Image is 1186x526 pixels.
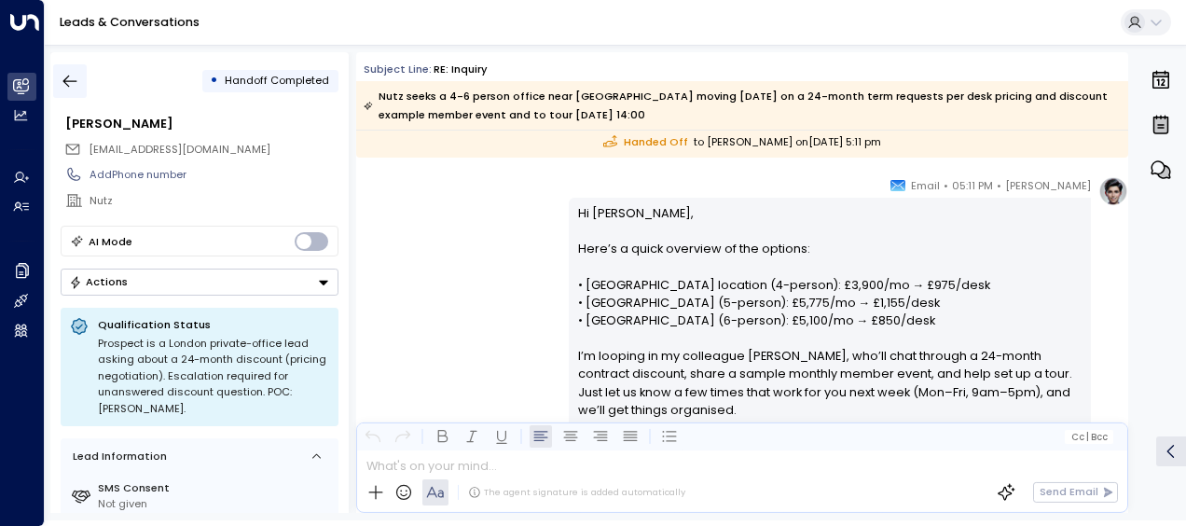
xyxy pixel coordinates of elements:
[60,14,200,30] a: Leads & Conversations
[997,176,1001,195] span: •
[69,275,128,288] div: Actions
[98,480,332,496] label: SMS Consent
[90,167,338,183] div: AddPhone number
[61,269,338,296] div: Button group with a nested menu
[67,449,167,464] div: Lead Information
[392,425,414,448] button: Redo
[89,142,270,158] span: blank@brocktoneverlast.com
[911,176,940,195] span: Email
[356,127,1128,158] div: to [PERSON_NAME] on [DATE] 5:11 pm
[434,62,488,77] div: RE: Inquiry
[1065,430,1113,444] button: Cc|Bcc
[210,67,218,94] div: •
[364,62,432,76] span: Subject Line:
[98,496,332,512] div: Not given
[603,134,688,150] span: Handed Off
[98,336,329,418] div: Prospect is a London private-office lead asking about a 24-month discount (pricing negotiation). ...
[61,269,338,296] button: Actions
[578,204,1083,473] p: Hi [PERSON_NAME], Here’s a quick overview of the options: • [GEOGRAPHIC_DATA] location (4-person)...
[1098,176,1128,206] img: profile-logo.png
[364,87,1119,124] div: Nutz seeks a 4-6 person office near [GEOGRAPHIC_DATA] moving [DATE] on a 24-month term requests p...
[944,176,948,195] span: •
[1086,432,1089,442] span: |
[89,142,270,157] span: [EMAIL_ADDRESS][DOMAIN_NAME]
[362,425,384,448] button: Undo
[89,232,132,251] div: AI Mode
[468,486,685,499] div: The agent signature is added automatically
[952,176,993,195] span: 05:11 PM
[65,115,338,132] div: [PERSON_NAME]
[98,317,329,332] p: Qualification Status
[90,193,338,209] div: Nutz
[1005,176,1091,195] span: [PERSON_NAME]
[225,73,329,88] span: Handoff Completed
[1071,432,1108,442] span: Cc Bcc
